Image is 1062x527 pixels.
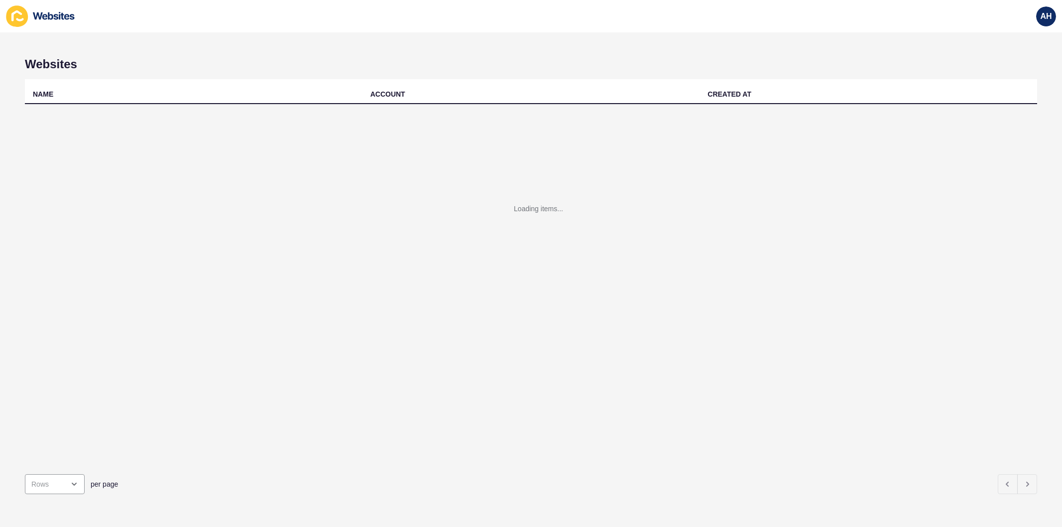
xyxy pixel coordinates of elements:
[514,204,563,214] div: Loading items...
[25,57,1037,71] h1: Websites
[370,89,405,99] div: ACCOUNT
[25,474,85,494] div: open menu
[708,89,751,99] div: CREATED AT
[1040,11,1052,21] span: AH
[91,479,118,489] span: per page
[33,89,53,99] div: NAME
